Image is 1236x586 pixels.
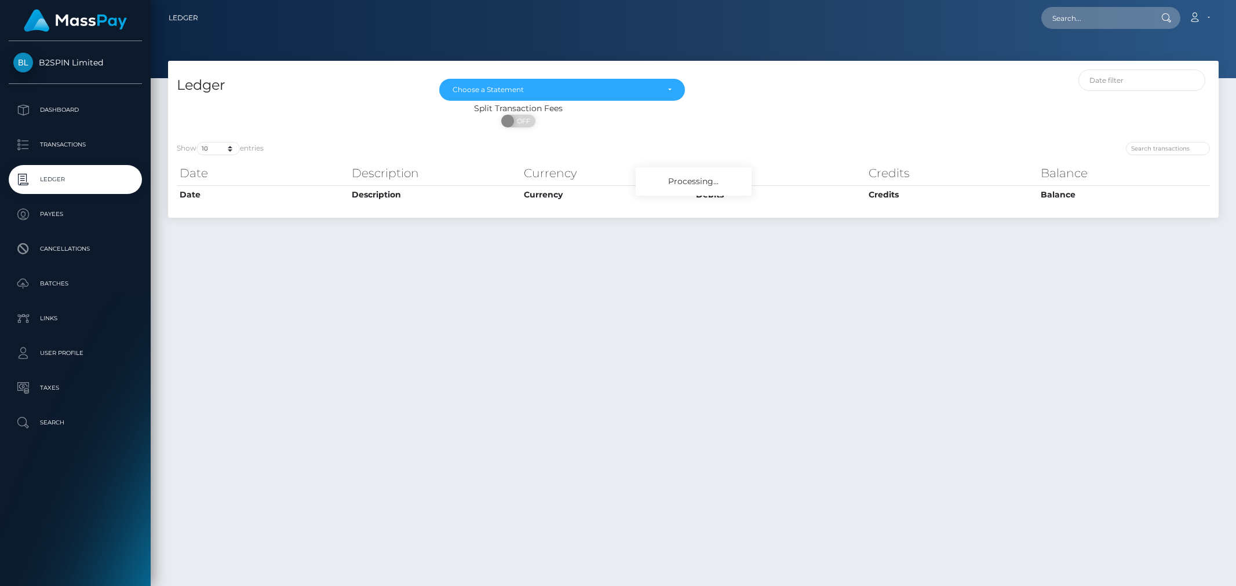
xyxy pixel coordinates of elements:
[169,6,198,30] a: Ledger
[9,130,142,159] a: Transactions
[13,414,137,431] p: Search
[9,269,142,298] a: Batches
[9,57,142,68] span: B2SPIN Limited
[439,79,684,101] button: Choose a Statement
[693,185,865,204] th: Debits
[521,162,693,185] th: Currency
[13,101,137,119] p: Dashboard
[349,162,521,185] th: Description
[1078,69,1205,91] input: Date filter
[693,162,865,185] th: Debits
[9,373,142,402] a: Taxes
[1041,7,1150,29] input: Search...
[9,165,142,194] a: Ledger
[13,206,137,223] p: Payees
[9,96,142,124] a: Dashboard
[508,115,537,127] span: OFF
[13,275,137,292] p: Batches
[9,235,142,263] a: Cancellations
[453,85,658,94] div: Choose a Statement
[177,185,349,204] th: Date
[177,162,349,185] th: Date
[177,142,264,155] label: Show entries
[196,142,240,155] select: Showentries
[866,162,1038,185] th: Credits
[521,185,693,204] th: Currency
[636,167,752,196] div: Processing...
[177,75,422,96] h4: Ledger
[9,304,142,333] a: Links
[13,171,137,188] p: Ledger
[9,200,142,229] a: Payees
[24,9,127,32] img: MassPay Logo
[13,53,33,72] img: B2SPIN Limited
[13,240,137,258] p: Cancellations
[13,345,137,362] p: User Profile
[13,379,137,397] p: Taxes
[349,185,521,204] th: Description
[13,136,137,153] p: Transactions
[13,310,137,327] p: Links
[9,408,142,437] a: Search
[9,339,142,368] a: User Profile
[1038,185,1210,204] th: Balance
[1126,142,1210,155] input: Search transactions
[168,102,869,115] div: Split Transaction Fees
[1038,162,1210,185] th: Balance
[866,185,1038,204] th: Credits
